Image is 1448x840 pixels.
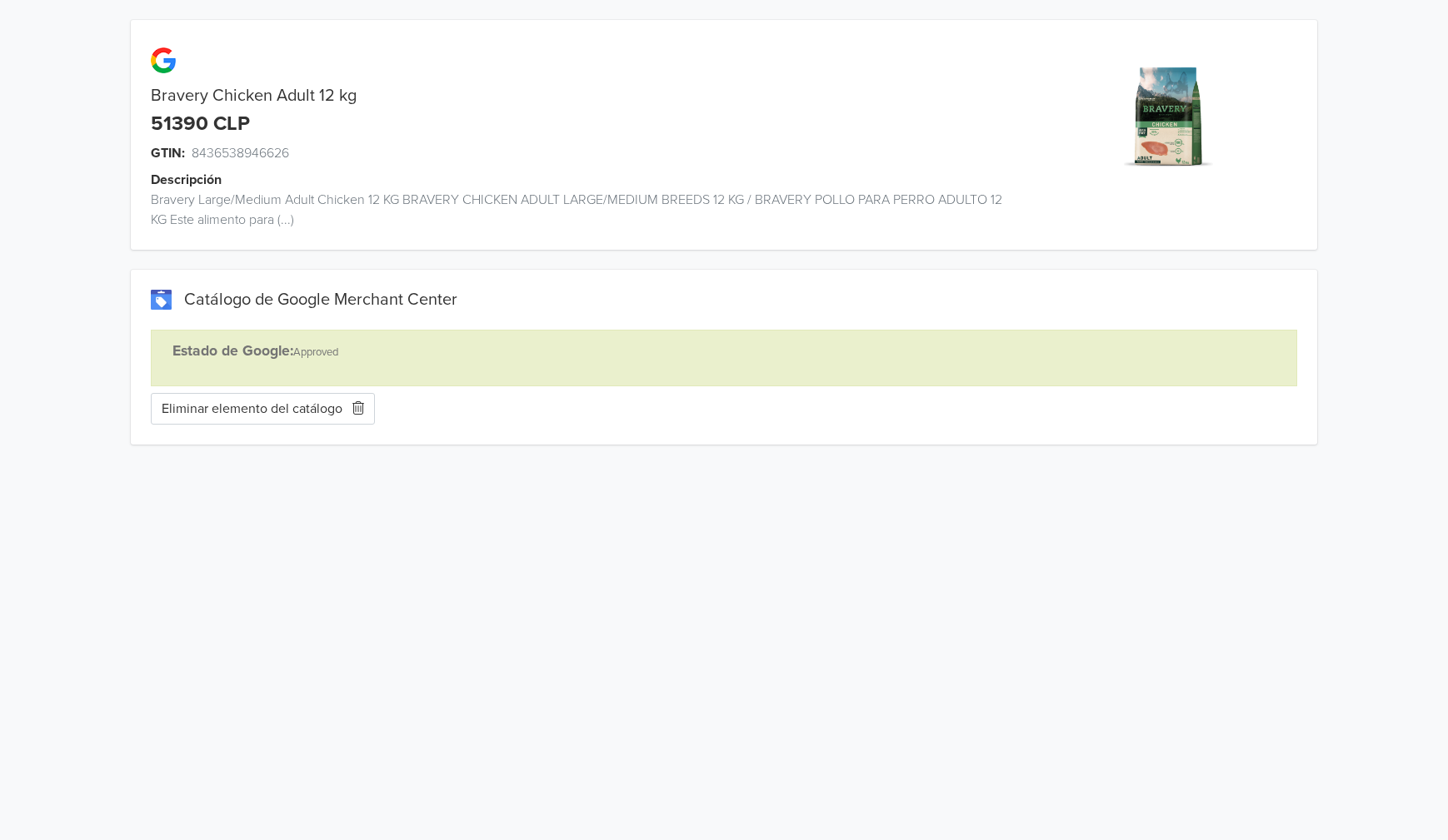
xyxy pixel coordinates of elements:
span: 8436538946626 [192,143,289,163]
div: Descripción [151,170,1040,190]
div: 51390 CLP [151,112,250,137]
button: Eliminar elemento del catálogo [151,393,375,425]
div: Bravery Chicken Adult 12 kg [131,86,1020,106]
div: Catálogo de Google Merchant Center [151,290,1296,310]
span: GTIN: [151,143,185,163]
img: product_image [1106,53,1231,179]
b: Estado de Google: [172,342,293,360]
div: Bravery Large/Medium Adult Chicken 12 KG BRAVERY CHICKEN ADULT LARGE/MEDIUM BREEDS 12 KG / BRAVER... [131,190,1020,230]
p: Approved [172,340,1276,362]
